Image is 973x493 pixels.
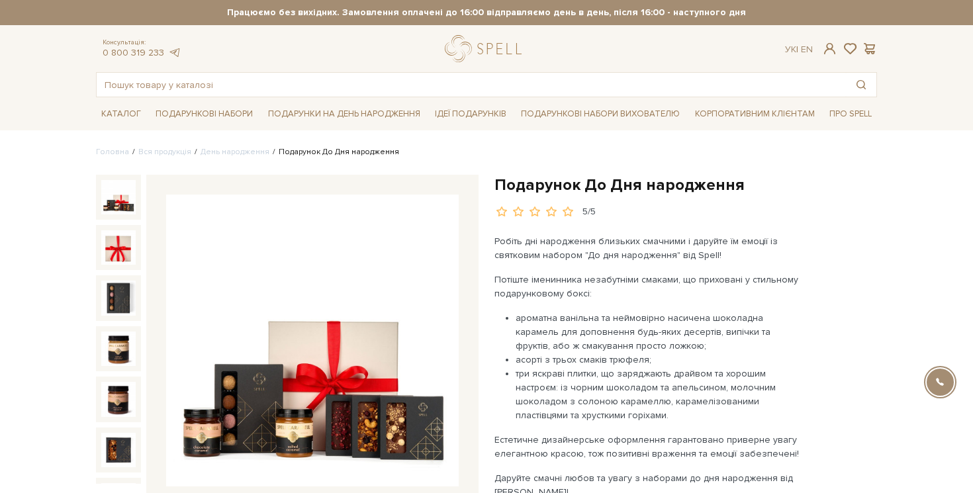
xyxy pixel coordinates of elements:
[801,44,813,55] a: En
[516,311,805,353] li: ароматна ванільна та неймовірно насичена шоколадна карамель для доповнення будь-яких десертів, ви...
[96,104,146,124] a: Каталог
[167,47,181,58] a: telegram
[103,47,164,58] a: 0 800 319 233
[445,35,528,62] a: logo
[494,273,805,300] p: Потіште іменинника незабутніми смаками, що приховані у стильному подарунковому боксі:
[516,103,685,125] a: Подарункові набори вихователю
[101,180,136,214] img: Подарунок До Дня народження
[101,332,136,366] img: Подарунок До Дня народження
[263,104,426,124] a: Подарунки на День народження
[494,175,877,195] h1: Подарунок До Дня народження
[150,104,258,124] a: Подарункові набори
[516,353,805,367] li: асорті з трьох смаків трюфеля;
[103,38,181,47] span: Консультація:
[824,104,877,124] a: Про Spell
[494,433,805,461] p: Естетичне дизайнерське оформлення гарантовано приверне увагу елегантною красою, тож позитивні вра...
[101,230,136,265] img: Подарунок До Дня народження
[96,7,877,19] strong: Працюємо без вихідних. Замовлення оплачені до 16:00 відправляємо день в день, після 16:00 - насту...
[101,382,136,416] img: Подарунок До Дня народження
[516,367,805,422] li: три яскраві плитки, що заряджають драйвом та хорошим настроєм: із чорним шоколадом та апельсином,...
[269,146,399,158] li: Подарунок До Дня народження
[796,44,798,55] span: |
[101,281,136,315] img: Подарунок До Дня народження
[690,103,820,125] a: Корпоративним клієнтам
[785,44,813,56] div: Ук
[494,234,805,262] p: Робіть дні народження близьких смачними і даруйте їм емоції із святковим набором "До дня народжен...
[96,147,129,157] a: Головна
[166,195,459,487] img: Подарунок До Дня народження
[138,147,191,157] a: Вся продукція
[97,73,846,97] input: Пошук товару у каталозі
[101,433,136,467] img: Подарунок До Дня народження
[846,73,876,97] button: Пошук товару у каталозі
[430,104,512,124] a: Ідеї подарунків
[582,206,596,218] div: 5/5
[201,147,269,157] a: День народження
